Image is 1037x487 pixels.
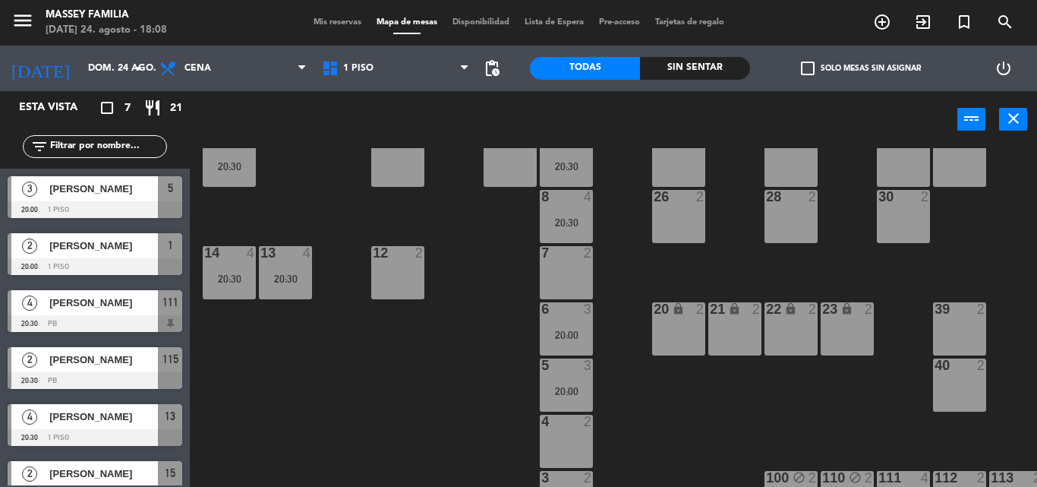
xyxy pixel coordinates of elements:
span: [PERSON_NAME] [49,466,158,482]
div: 29 [878,134,879,147]
div: 100 [766,471,767,485]
span: 2 [22,353,37,368]
div: 20:30 [259,274,312,284]
button: close [999,108,1027,131]
i: arrow_drop_down [130,59,148,77]
div: 2 [921,190,930,204]
div: 2 [808,302,818,316]
span: Disponibilidad [445,18,517,27]
span: check_box_outline_blank [801,62,815,75]
div: 20:00 [540,386,593,397]
i: lock [784,302,797,315]
div: 20:30 [203,274,256,284]
span: 5 [168,179,173,198]
span: Mapa de mesas [369,18,445,27]
div: MASSEY FAMILIA [46,8,167,23]
i: close [1004,109,1023,128]
div: 3 [584,359,593,372]
i: menu [11,9,34,32]
span: [PERSON_NAME] [49,352,158,368]
span: 7 [125,100,131,117]
span: 3 [22,182,37,197]
div: 20:30 [540,217,593,228]
i: turned_in_not [955,13,973,31]
div: 4 [584,134,593,147]
span: Lista de Espera [517,18,591,27]
div: 4 [921,471,930,485]
span: 15 [165,464,175,482]
div: 2 [977,134,986,147]
div: 9 [541,134,542,147]
span: 2 [22,239,37,254]
i: restaurant [143,99,162,117]
div: 2 [247,134,256,147]
div: 8 [541,190,542,204]
div: 4 [303,246,312,260]
span: 4 [22,296,37,311]
span: [PERSON_NAME] [49,409,158,425]
div: 20:00 [540,330,593,340]
i: crop_square [98,99,116,117]
i: exit_to_app [914,13,932,31]
div: [DATE] 24. agosto - 18:08 [46,23,167,38]
div: Esta vista [8,99,109,117]
div: 14 [204,246,205,260]
div: 16 [373,134,374,147]
span: Tarjetas de regalo [648,18,732,27]
span: 115 [162,350,178,368]
div: 2 [865,302,874,316]
span: [PERSON_NAME] [49,238,158,254]
div: 2 [415,134,424,147]
span: Mis reservas [306,18,369,27]
span: Cena [184,63,211,74]
i: filter_list [30,138,49,156]
div: 2 [528,134,537,147]
div: 3 [584,302,593,316]
div: 2 [865,471,874,485]
div: 2 [808,134,818,147]
span: pending_actions [483,59,501,77]
div: 7 [541,246,542,260]
div: 21 [710,302,711,316]
div: 5 [541,359,542,372]
div: 2 [752,302,761,316]
div: 2 [808,190,818,204]
div: 10 [485,134,486,147]
div: 3 [541,471,542,485]
div: 2 [415,246,424,260]
span: 111 [162,293,178,311]
div: 2 [584,415,593,428]
div: 2 [921,134,930,147]
span: 1 [168,236,173,255]
i: power_settings_new [994,59,1013,77]
span: [PERSON_NAME] [49,181,158,197]
span: 13 [165,407,175,425]
div: 22 [766,302,767,316]
i: lock [840,302,853,315]
div: 4 [584,190,593,204]
div: 27 [766,134,767,147]
div: 15 [204,134,205,147]
div: 30 [878,190,879,204]
div: 4 [247,246,256,260]
i: power_input [963,109,981,128]
div: 2 [696,302,705,316]
div: 6 [541,302,542,316]
input: Filtrar por nombre... [49,138,166,155]
label: Solo mesas sin asignar [801,62,921,75]
button: menu [11,9,34,37]
div: 12 [373,246,374,260]
div: 2 [584,471,593,485]
i: lock [728,302,741,315]
div: 2 [696,134,705,147]
div: 23 [822,302,823,316]
i: block [793,471,805,484]
div: 2 [808,471,818,485]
